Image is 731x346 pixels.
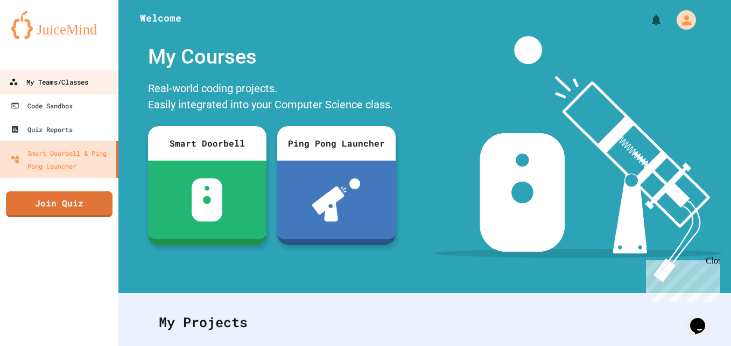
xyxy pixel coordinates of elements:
div: Chat with us now!Close [4,4,74,68]
iframe: chat widget [686,303,720,335]
div: Quiz Reports [11,123,73,136]
div: My Teams/Classes [9,75,88,89]
img: banner-image-my-projects.png [433,36,722,282]
iframe: chat widget [642,256,720,302]
img: logo-orange.svg [11,11,108,39]
div: Code Sandbox [11,99,73,112]
div: Real-world coding projects. Easily integrated into your Computer Science class. [143,78,401,118]
img: ppl-with-ball.png [312,178,360,222]
img: sdb-white.svg [192,178,222,222]
div: Smart Doorbell & Ping Pong Launcher [11,147,112,172]
div: My Notifications [630,11,665,29]
div: Smart Doorbell [148,126,266,161]
div: Ping Pong Launcher [277,126,396,161]
div: My Courses [143,36,401,78]
div: My Projects [148,301,701,343]
div: My Account [665,8,699,32]
a: Join Quiz [6,191,113,217]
